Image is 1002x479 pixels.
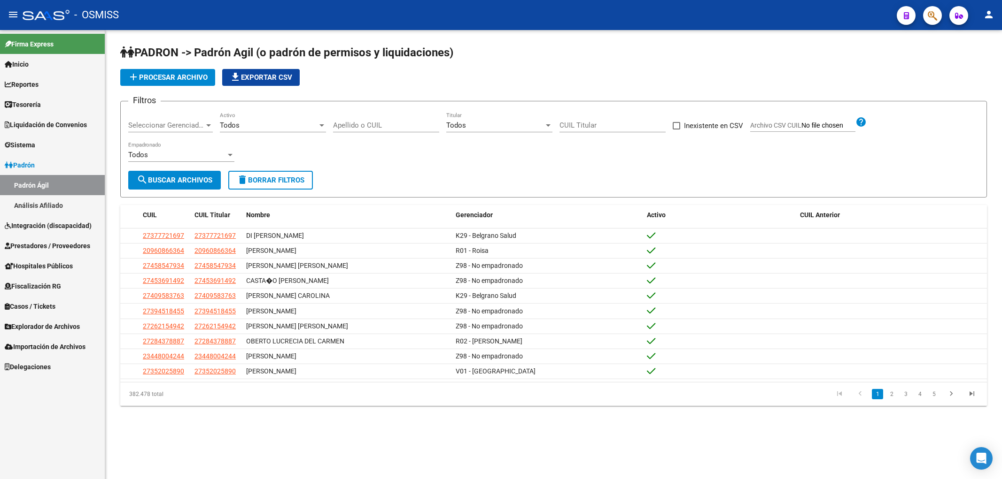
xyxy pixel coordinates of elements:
span: DI [PERSON_NAME] [246,232,304,239]
span: OBERTO LUCRECIA DEL CARMEN [246,337,344,345]
a: go to previous page [851,389,869,399]
span: Integración (discapacidad) [5,220,92,231]
h3: Filtros [128,94,161,107]
span: Todos [128,151,148,159]
span: 27284378887 [194,337,236,345]
div: 382.478 total [120,382,292,406]
a: 1 [872,389,883,399]
span: Z98 - No empadronado [456,352,523,360]
span: Inicio [5,59,29,69]
span: 27409583763 [143,292,184,299]
span: K29 - Belgrano Salud [456,292,516,299]
span: Padrón [5,160,35,170]
span: Archivo CSV CUIL [750,122,801,129]
mat-icon: help [855,116,867,128]
datatable-header-cell: Nombre [242,205,452,225]
a: go to last page [963,389,981,399]
span: Gerenciador [456,211,493,219]
a: 4 [914,389,925,399]
span: R02 - [PERSON_NAME] [456,337,522,345]
span: 27262154942 [194,322,236,330]
span: 27458547934 [143,262,184,269]
span: Reportes [5,79,39,90]
span: Explorador de Archivos [5,321,80,332]
span: Importación de Archivos [5,342,85,352]
span: [PERSON_NAME] CAROLINA [246,292,330,299]
div: Open Intercom Messenger [970,447,993,470]
li: page 1 [870,386,885,402]
span: Borrar Filtros [237,176,304,184]
span: 27352025890 [143,367,184,375]
span: 27394518455 [143,307,184,315]
span: Todos [220,121,240,129]
span: Inexistente en CSV [684,120,743,131]
span: R01 - Roisa [456,247,489,254]
span: 20960866364 [143,247,184,254]
span: Fiscalización RG [5,281,61,291]
span: Z98 - No empadronado [456,322,523,330]
span: 23448004244 [143,352,184,360]
span: Hospitales Públicos [5,261,73,271]
datatable-header-cell: Gerenciador [452,205,643,225]
span: 27352025890 [194,367,236,375]
mat-icon: delete [237,174,248,185]
span: Z98 - No empadronado [456,277,523,284]
span: 27409583763 [194,292,236,299]
span: Delegaciones [5,362,51,372]
span: Activo [647,211,666,219]
span: CUIL Anterior [800,211,840,219]
datatable-header-cell: CUIL Anterior [796,205,987,225]
span: CUIL [143,211,157,219]
span: Liquidación de Convenios [5,120,87,130]
mat-icon: add [128,71,139,83]
span: Z98 - No empadronado [456,307,523,315]
span: 27453691492 [194,277,236,284]
li: page 2 [885,386,899,402]
datatable-header-cell: CUIL Titular [191,205,242,225]
span: V01 - [GEOGRAPHIC_DATA] [456,367,536,375]
span: - OSMISS [74,5,119,25]
datatable-header-cell: CUIL [139,205,191,225]
span: Buscar Archivos [137,176,212,184]
span: Tesorería [5,99,41,110]
mat-icon: file_download [230,71,241,83]
button: Borrar Filtros [228,171,313,190]
span: Firma Express [5,39,54,49]
span: CUIL Titular [194,211,230,219]
a: go to next page [942,389,960,399]
span: Procesar archivo [128,73,208,82]
span: CASTA�O [PERSON_NAME] [246,277,329,284]
span: [PERSON_NAME] [246,247,296,254]
span: Z98 - No empadronado [456,262,523,269]
li: page 5 [927,386,941,402]
span: PADRON -> Padrón Agil (o padrón de permisos y liquidaciones) [120,46,453,59]
span: [PERSON_NAME] [246,307,296,315]
li: page 4 [913,386,927,402]
button: Buscar Archivos [128,171,221,190]
span: Seleccionar Gerenciador [128,121,204,129]
a: 5 [928,389,940,399]
span: K29 - Belgrano Salud [456,232,516,239]
span: Prestadores / Proveedores [5,241,90,251]
span: [PERSON_NAME] [PERSON_NAME] [246,322,348,330]
a: 3 [900,389,911,399]
datatable-header-cell: Activo [643,205,796,225]
span: Todos [446,121,466,129]
span: 20960866364 [194,247,236,254]
span: [PERSON_NAME] [PERSON_NAME] [246,262,348,269]
input: Archivo CSV CUIL [801,122,855,130]
span: 27262154942 [143,322,184,330]
span: Sistema [5,140,35,150]
span: [PERSON_NAME] [246,352,296,360]
span: 27394518455 [194,307,236,315]
a: 2 [886,389,897,399]
button: Exportar CSV [222,69,300,86]
span: 27377721697 [143,232,184,239]
span: 27453691492 [143,277,184,284]
span: 27458547934 [194,262,236,269]
li: page 3 [899,386,913,402]
mat-icon: menu [8,9,19,20]
mat-icon: search [137,174,148,185]
span: Casos / Tickets [5,301,55,312]
a: go to first page [831,389,848,399]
